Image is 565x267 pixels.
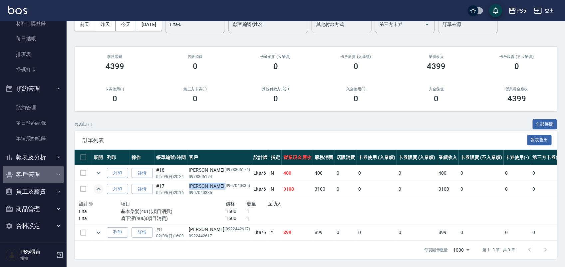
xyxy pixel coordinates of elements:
td: N [269,165,282,181]
a: 預約管理 [3,100,64,115]
a: 詳情 [132,227,153,238]
button: 列印 [107,168,128,178]
h3: 0 [354,94,358,103]
p: (0907040335) [224,183,250,190]
td: 0 [397,181,437,197]
h2: 其他付款方式(-) [243,87,308,91]
h3: 0 [193,62,197,71]
th: 業績收入 [437,150,459,165]
td: 0 [335,165,357,181]
p: 02/09 (日) 20:24 [156,174,186,180]
p: 第 1–3 筆 共 3 筆 [483,247,515,253]
p: 0978806174 [189,174,250,180]
h2: 卡券販賣 (不入業績) [485,55,549,59]
th: 展開 [92,150,105,165]
button: expand row [94,184,104,194]
td: 0 [504,165,531,181]
p: 1 [247,215,268,222]
button: 報表匯出 [527,135,552,145]
td: 0 [335,181,357,197]
span: 價格 [226,201,235,206]
span: 項目 [121,201,131,206]
th: 服務消費 [313,150,335,165]
h2: 第三方卡券(-) [163,87,228,91]
h3: 0 [193,94,197,103]
th: 指定 [269,150,282,165]
h2: 卡券使用 (入業績) [243,55,308,59]
th: 第三方卡券(-) [531,150,563,165]
td: 0 [397,165,437,181]
button: 列印 [107,227,128,238]
span: 互助人 [268,201,282,206]
h3: 0 [514,62,519,71]
h2: 業績收入 [404,55,469,59]
a: 每日結帳 [3,31,64,46]
h2: 卡券使用(-) [83,87,147,91]
a: 報表匯出 [527,137,552,143]
a: 詳情 [132,168,153,178]
td: 0 [459,225,503,240]
h2: 入金使用(-) [324,87,389,91]
td: 0 [459,165,503,181]
div: 1000 [451,241,472,259]
td: 400 [282,165,313,181]
a: 材料自購登錄 [3,16,64,31]
td: 0 [504,181,531,197]
a: 單日預約紀錄 [3,115,64,131]
p: Lita [79,215,121,222]
h3: 0 [113,94,117,103]
button: expand row [94,168,104,178]
button: expand row [94,228,104,238]
td: 899 [313,225,335,240]
span: 設計師 [79,201,93,206]
td: Y [269,225,282,240]
p: 1 [247,208,268,215]
td: 0 [335,225,357,240]
th: 店販消費 [335,150,357,165]
th: 列印 [105,150,130,165]
button: 前天 [75,18,95,31]
th: 操作 [130,150,154,165]
p: 1600 [226,215,247,222]
td: #8 [154,225,187,240]
button: [DATE] [136,18,161,31]
td: Lita /6 [252,181,269,197]
a: 掃碼打卡 [3,62,64,77]
td: 0 [357,225,397,240]
div: [PERSON_NAME] [189,226,250,233]
h3: 0 [434,94,439,103]
p: 基本染髮(401)(項目消費) [121,208,226,215]
div: PS5 [516,7,526,15]
img: Person [5,248,19,262]
h2: 營業現金應收 [485,87,549,91]
button: PS5 [506,4,529,18]
p: 共 3 筆, 1 / 1 [75,121,93,127]
button: 預約管理 [3,80,64,97]
button: Open [422,19,432,30]
span: 數量 [247,201,256,206]
p: 0907040335 [189,190,250,196]
p: 櫃檯 [20,255,54,261]
td: 3100 [313,181,335,197]
td: 0 [504,225,531,240]
button: 客戶管理 [3,166,64,183]
td: #18 [154,165,187,181]
button: 資料設定 [3,217,64,235]
button: 昨天 [95,18,116,31]
button: 報表及分析 [3,149,64,166]
td: 0 [357,181,397,197]
h3: 0 [273,62,278,71]
th: 客戶 [187,150,252,165]
h5: PS5櫃台 [20,249,54,255]
td: 0 [531,165,563,181]
h2: 店販消費 [163,55,228,59]
h3: 4399 [106,62,124,71]
button: 列印 [107,184,128,194]
button: 登出 [531,5,557,17]
p: Lita [79,208,121,215]
button: 全部展開 [533,119,557,130]
p: (0978806174) [224,167,250,174]
button: save [489,4,502,17]
td: N [269,181,282,197]
img: Logo [8,6,27,14]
